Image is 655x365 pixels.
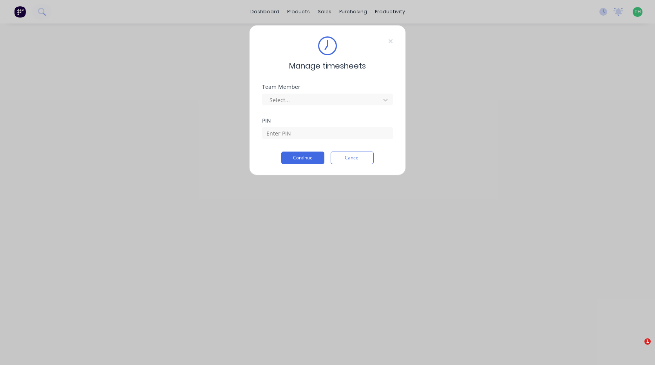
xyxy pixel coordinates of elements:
[289,60,366,72] span: Manage timesheets
[281,152,324,164] button: Continue
[262,127,393,139] input: Enter PIN
[262,118,393,123] div: PIN
[644,338,651,345] span: 1
[331,152,374,164] button: Cancel
[262,84,393,90] div: Team Member
[628,338,647,357] iframe: Intercom live chat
